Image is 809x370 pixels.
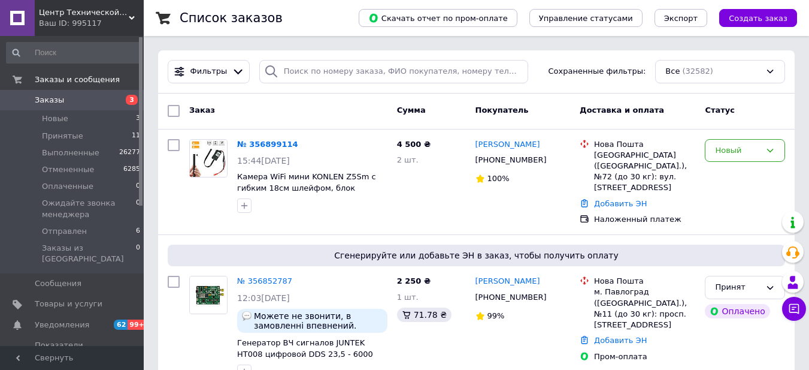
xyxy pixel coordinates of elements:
span: 62 [114,320,128,330]
h1: Список заказов [180,11,283,25]
span: Фильтры [190,66,228,77]
span: Сообщения [35,278,81,289]
button: Управление статусами [529,9,643,27]
button: Скачать отчет по пром-оплате [359,9,517,27]
span: Сохраненные фильтры: [549,66,646,77]
div: [GEOGRAPHIC_DATA] ([GEOGRAPHIC_DATA].), №72 (до 30 кг): вул. [STREET_ADDRESS] [594,150,695,194]
a: № 356852787 [237,276,292,285]
a: Фото товару [189,276,228,314]
span: Оплаченные [42,181,93,192]
span: 0 [136,198,140,219]
span: Отмененные [42,164,94,175]
span: Заказы [35,95,64,106]
div: Наложенный платеж [594,214,695,225]
span: 2 шт. [397,155,419,164]
span: Отправлен [42,226,87,237]
span: 12:03[DATE] [237,293,290,303]
a: [PERSON_NAME] [475,276,540,287]
span: Товары и услуги [35,299,102,309]
a: № 356899114 [237,140,298,149]
a: [PERSON_NAME] [475,139,540,151]
img: :speech_balloon: [242,311,252,321]
div: 71.78 ₴ [397,308,452,322]
input: Поиск по номеру заказа, ФИО покупателя, номеру телефона, Email, номеру накладной [259,60,528,83]
div: Принят [715,281,760,294]
span: Экспорт [664,14,698,23]
span: Все [665,66,680,77]
span: Центр Технической Безопасности [39,7,129,18]
a: Добавить ЭН [594,336,647,345]
div: Новый [715,145,760,157]
span: 99+ [128,320,147,330]
span: Покупатель [475,106,529,115]
span: Можете не звонити, в замовленні впевнений. Якщо що пишіть у ватсапі чи вайбері, голосом не зможу ... [254,311,383,330]
a: Добавить ЭН [594,199,647,208]
span: Показатели работы компании [35,340,111,362]
span: 0 [136,243,140,264]
a: Камера WiFi мини KONLEN Z5Sm с гибким 18см шлейфом, блок питания, APP LookCam, память до 256 Гб [237,172,377,215]
span: Новые [42,113,68,124]
div: Нова Пошта [594,276,695,287]
button: Экспорт [655,9,707,27]
span: Сгенерируйте или добавьте ЭН в заказ, чтобы получить оплату [172,249,780,261]
span: Выполненные [42,148,99,158]
div: Оплачено [705,304,769,318]
span: [PHONE_NUMBER] [475,155,547,164]
span: 3 [136,113,140,124]
span: 6 [136,226,140,237]
span: Управление статусами [539,14,633,23]
span: (32582) [682,67,713,76]
span: Заказы и сообщения [35,74,120,85]
span: Доставка и оплата [580,106,664,115]
button: Создать заказ [719,9,797,27]
span: Заказы из [GEOGRAPHIC_DATA] [42,243,136,264]
span: 11 [132,131,140,142]
div: Нова Пошта [594,139,695,150]
input: Поиск [6,42,141,64]
img: Фото товару [190,140,227,177]
span: Ожидайте звонка менеджера [42,198,136,219]
a: Создать заказ [707,13,797,22]
img: Фото товару [190,276,227,314]
span: Скачать отчет по пром-оплате [368,13,508,23]
div: м. Павлоград ([GEOGRAPHIC_DATA].), №11 (до 30 кг): просп. [STREET_ADDRESS] [594,287,695,330]
button: Чат с покупателем [782,297,806,321]
span: Уведомления [35,320,89,330]
span: Сумма [397,106,426,115]
span: [PHONE_NUMBER] [475,293,547,302]
span: 99% [487,311,505,320]
span: Принятые [42,131,83,142]
span: 3 [126,95,138,105]
span: Заказ [189,106,215,115]
a: Фото товару [189,139,228,178]
span: 100% [487,174,510,183]
span: 6285 [123,164,140,175]
span: 4 500 ₴ [397,140,431,149]
span: 15:44[DATE] [237,156,290,166]
span: 0 [136,181,140,192]
span: 1 шт. [397,293,419,302]
div: Ваш ID: 995117 [39,18,144,29]
span: 2 250 ₴ [397,276,431,285]
div: Пром-оплата [594,351,695,362]
span: 26277 [119,148,140,158]
span: Создать заказ [729,14,787,23]
span: Статус [705,106,735,115]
